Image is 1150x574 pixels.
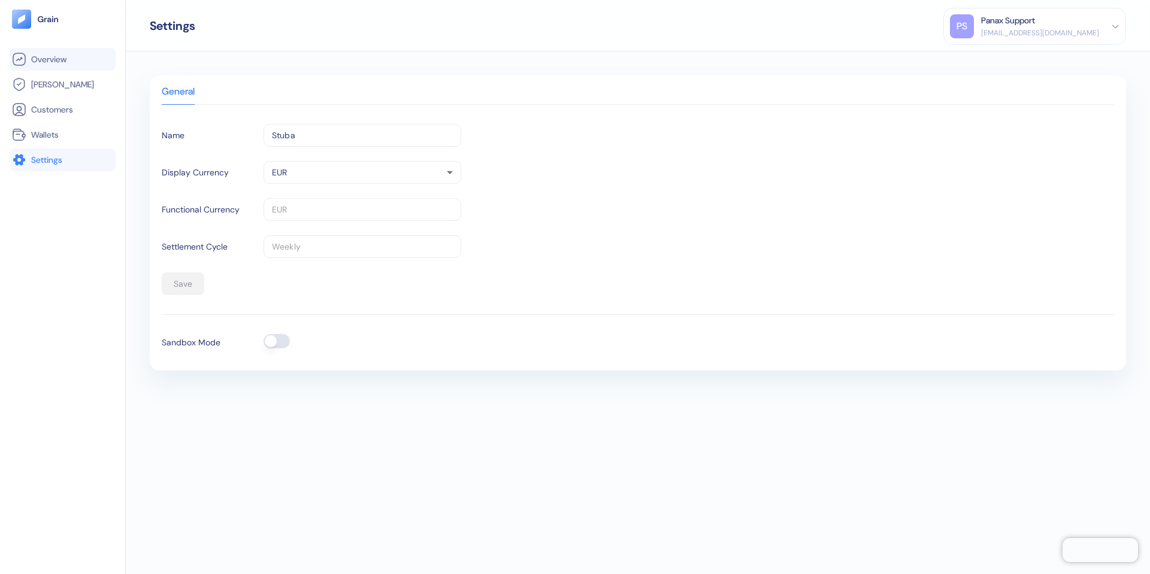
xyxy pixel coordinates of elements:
div: General [162,87,195,104]
a: Customers [12,102,113,117]
div: EUR [264,161,461,184]
div: Panax Support [981,14,1035,27]
div: Settings [150,20,195,32]
label: Settlement Cycle [162,241,228,253]
a: Overview [12,52,113,66]
a: Wallets [12,127,113,142]
iframe: Chatra live chat [1063,538,1138,562]
label: Sandbox Mode [162,336,220,349]
span: Wallets [31,129,59,141]
div: PS [950,14,974,38]
a: [PERSON_NAME] [12,77,113,92]
span: Settings [31,154,62,166]
a: Settings [12,153,113,167]
label: Name [162,129,184,142]
span: Customers [31,104,73,116]
img: logo-tablet-V2.svg [12,10,31,29]
img: logo [37,15,59,23]
span: Overview [31,53,66,65]
label: Display Currency [162,166,229,179]
label: Functional Currency [162,204,240,216]
div: [EMAIL_ADDRESS][DOMAIN_NAME] [981,28,1099,38]
span: [PERSON_NAME] [31,78,94,90]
